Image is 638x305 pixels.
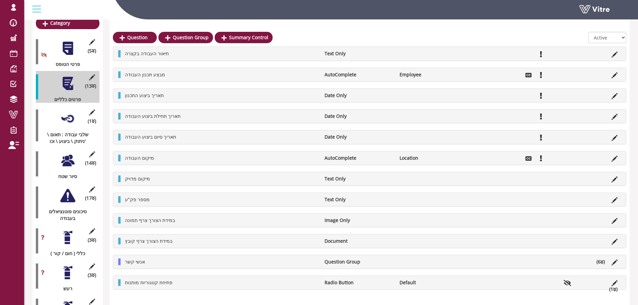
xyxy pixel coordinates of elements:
span: במידת הצורך צרף קובץ [125,238,172,244]
li: Text Only [321,196,396,203]
span: (13 ) [85,83,96,89]
div: סיכונים פוטנציאלים בעבודה [36,208,94,222]
span: (5 ) [88,48,96,54]
li: (6 ) [593,258,608,265]
a: Category [36,17,99,29]
li: Default [396,279,471,286]
span: תאריך סיום ביצוע העבודה [125,134,176,140]
li: Image Only [321,217,396,224]
li: Employee [396,71,471,78]
li: Text Only [321,50,396,57]
div: שלבי עבודה : תאום \ ניתוק \ ביצוע \ וכו' [36,131,94,145]
li: Date Only [321,134,396,140]
span: תיאור העבודה בקצרה [125,50,169,57]
div: כללי ( חום / קור ) [36,250,94,257]
span: (14 ) [85,160,96,166]
span: מבצע תכנון העבודה [125,71,165,78]
span: (1 ) [88,118,96,125]
span: פתיחת קטגוריות מותנות [125,279,172,286]
a: Question Group [158,32,213,43]
span: (3 ) [88,272,96,279]
span: תאריך ביצוע התכנון [125,92,164,98]
div: רעש [36,285,94,292]
li: Question Group [321,258,396,265]
li: Date Only [321,92,396,99]
a: Question [113,32,157,43]
li: Text Only [321,175,396,182]
li: Location [396,155,471,161]
span: מיקום העבודה [125,155,154,161]
a: Summary Control [215,32,273,43]
span: (17 ) [85,195,96,202]
li: Radio Button [321,279,396,286]
span: מיקום מדויק [125,175,150,182]
div: פרטי הטופס [36,61,94,68]
span: אנשי קשר [125,258,145,265]
li: (1 ) [606,286,621,293]
div: פרטים כלליים [36,96,94,103]
span: מספר פק"ע [125,196,150,203]
span: (3 ) [88,237,96,243]
li: AutoComplete [321,71,396,78]
li: Date Only [321,113,396,120]
span: תאריך תחילת ביצוע העבודה [125,113,181,119]
span: במידת הצורך צרף תמונה [125,217,175,223]
div: סיור שטח [36,173,94,180]
li: AutoComplete [321,155,396,161]
li: Document [321,238,396,244]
